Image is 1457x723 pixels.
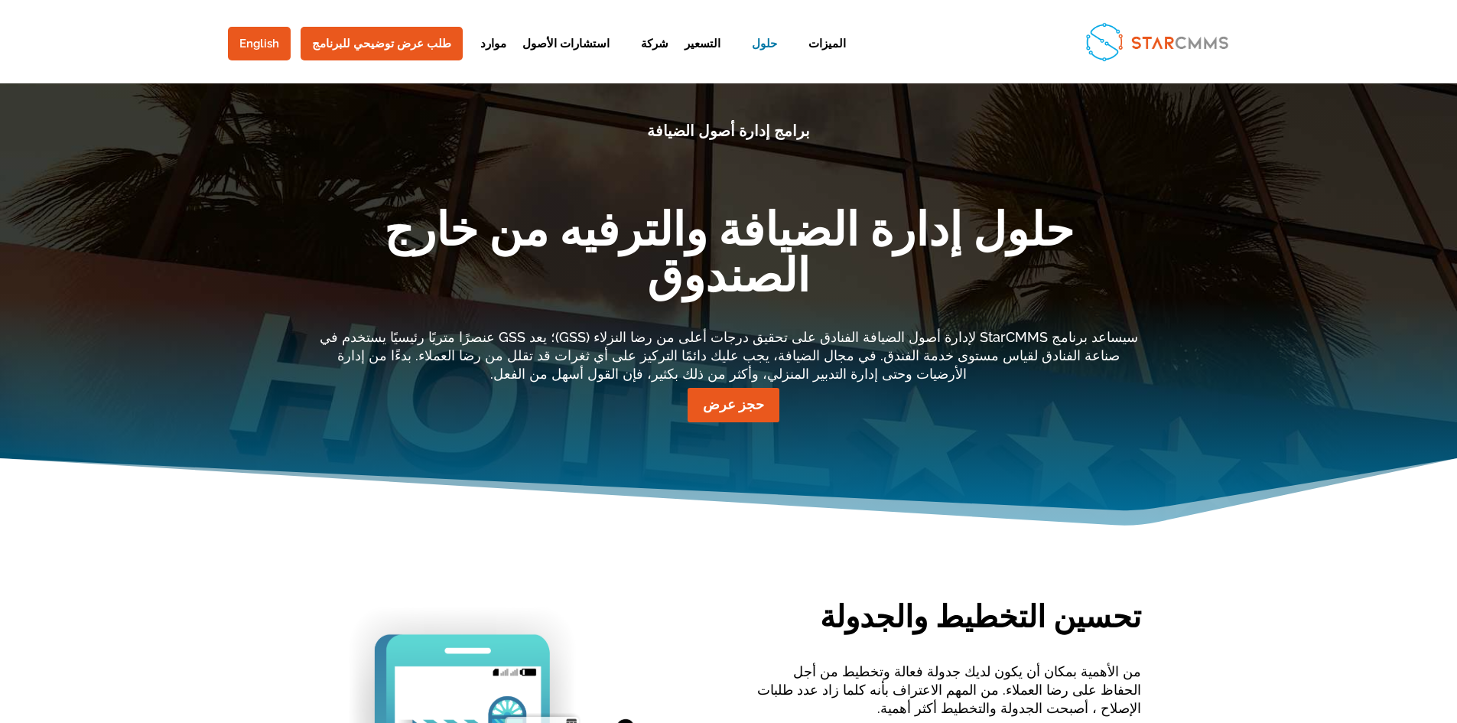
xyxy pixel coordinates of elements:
p: برامج إدارة أصول الضيافة [316,122,1142,141]
a: استشارات الأصول [522,38,610,76]
a: الميزات [793,38,846,76]
img: StarCMMS [1079,16,1234,67]
a: موارد [465,38,506,76]
p: سيساعد برنامج StarCMMS لإدارة أصول الضيافة الفنادق على تحقيق درجات أعلى من رضا النزلاء (GSS)؛ يعد... [316,328,1142,383]
a: حلول [737,38,777,76]
a: شركة [626,38,668,76]
a: التسعير [685,38,720,76]
a: English [228,27,291,60]
h2: تحسين التخطيط والجدولة [751,601,1141,640]
a: حجز عرض [688,388,779,422]
h1: حلول إدارة الضيافة والترفيه من خارج الصندوق [316,207,1142,306]
a: طلب عرض توضيحي للبرنامج [301,27,463,60]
